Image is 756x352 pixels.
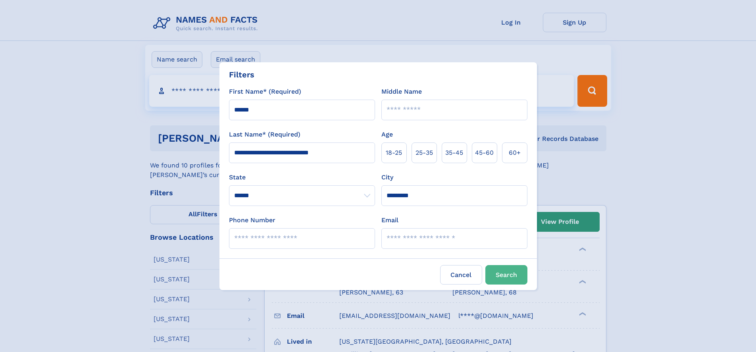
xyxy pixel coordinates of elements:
[229,87,301,96] label: First Name* (Required)
[381,215,398,225] label: Email
[386,148,402,158] span: 18‑25
[440,265,482,285] label: Cancel
[229,69,254,81] div: Filters
[229,130,300,139] label: Last Name* (Required)
[381,130,393,139] label: Age
[445,148,463,158] span: 35‑45
[229,173,375,182] label: State
[381,173,393,182] label: City
[229,215,275,225] label: Phone Number
[381,87,422,96] label: Middle Name
[475,148,494,158] span: 45‑60
[485,265,527,285] button: Search
[416,148,433,158] span: 25‑35
[509,148,521,158] span: 60+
